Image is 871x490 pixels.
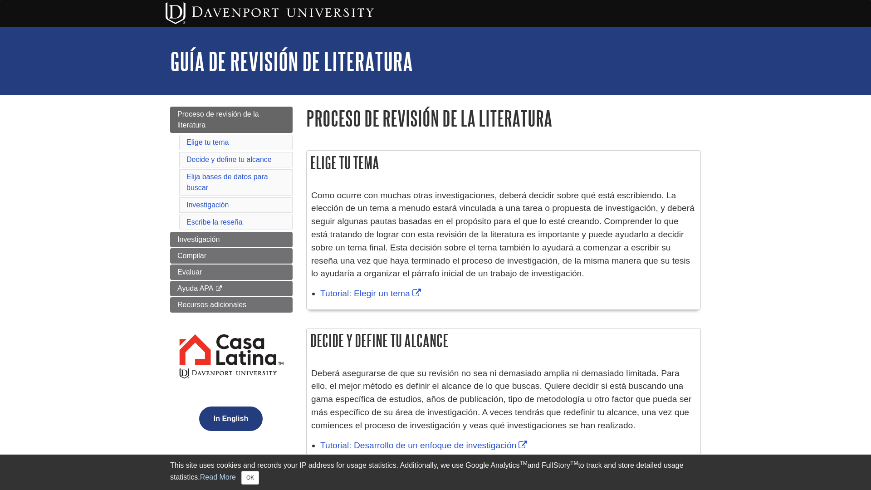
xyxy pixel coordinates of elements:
button: In English [199,407,263,431]
a: Escribe la reseña [186,218,243,226]
div: Guide Page Menu [170,107,293,446]
div: This site uses cookies and records your IP address for usage statistics. Additionally, we use Goo... [170,460,701,485]
a: Tutorial: Desarrollo de un enfoque de investigación [320,441,529,450]
span: Investigación [177,235,220,243]
a: Tutorial: Elegir un tema [320,289,423,298]
a: Read More [200,473,236,481]
img: Davenport University [166,2,374,24]
a: Elige tu tema [186,138,229,146]
span: Ayuda APA [177,284,213,292]
span: Evaluar [177,268,202,276]
h1: Proceso de revisión de la literatura [306,107,701,130]
a: Elija bases de datos para buscar [186,173,268,191]
a: Recursos adicionales [170,297,293,313]
a: In English [197,415,265,422]
span: Compilar [177,252,206,260]
a: Guía de Revisión de Literatura [170,47,413,75]
a: Proceso de revisión de la literatura [170,107,293,133]
a: Compilar [170,248,293,264]
a: Decide y define tu alcance [186,156,272,163]
sup: TM [570,460,578,466]
sup: TM [519,460,527,466]
a: Investigación [186,201,229,209]
span: Recursos adicionales [177,301,246,309]
p: Deberá asegurarse de que su revisión no sea ni demasiado amplia ni demasiado limitada. Para ello,... [311,367,696,432]
a: Ayuda APA [170,281,293,296]
h2: Decide y define tu alcance [307,328,700,353]
a: Evaluar [170,265,293,280]
p: Como ocurre con muchas otras investigaciones, deberá decidir sobre qué está escribiendo. La elecc... [311,189,696,281]
span: Proceso de revisión de la literatura [177,110,259,129]
a: Investigación [170,232,293,247]
h2: Elige tu tema [307,151,700,175]
i: This link opens in a new window [215,286,223,292]
button: Close [241,471,259,485]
